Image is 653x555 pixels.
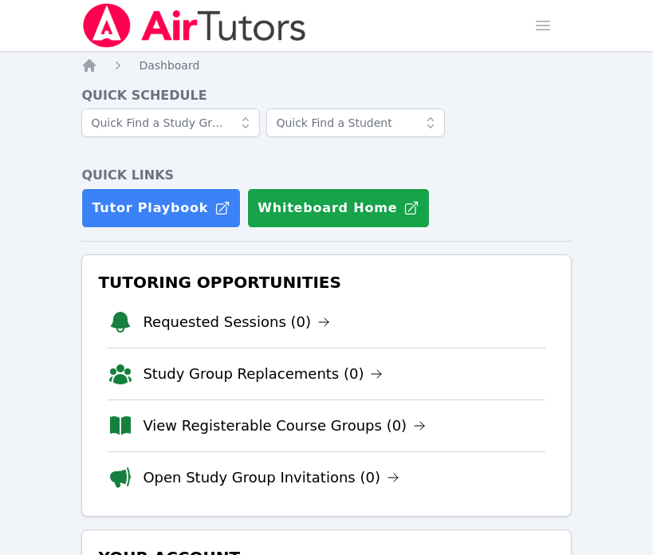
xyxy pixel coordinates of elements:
input: Quick Find a Study Group [81,108,260,137]
span: Dashboard [139,59,199,72]
h4: Quick Links [81,166,571,185]
h3: Tutoring Opportunities [95,268,557,297]
button: Whiteboard Home [247,188,430,228]
a: Requested Sessions (0) [143,311,330,333]
input: Quick Find a Student [266,108,445,137]
a: Tutor Playbook [81,188,241,228]
a: View Registerable Course Groups (0) [143,415,426,437]
a: Open Study Group Invitations (0) [143,466,399,489]
nav: Breadcrumb [81,57,571,73]
h4: Quick Schedule [81,86,571,105]
a: Dashboard [139,57,199,73]
a: Study Group Replacements (0) [143,363,383,385]
img: Air Tutors [81,3,307,48]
